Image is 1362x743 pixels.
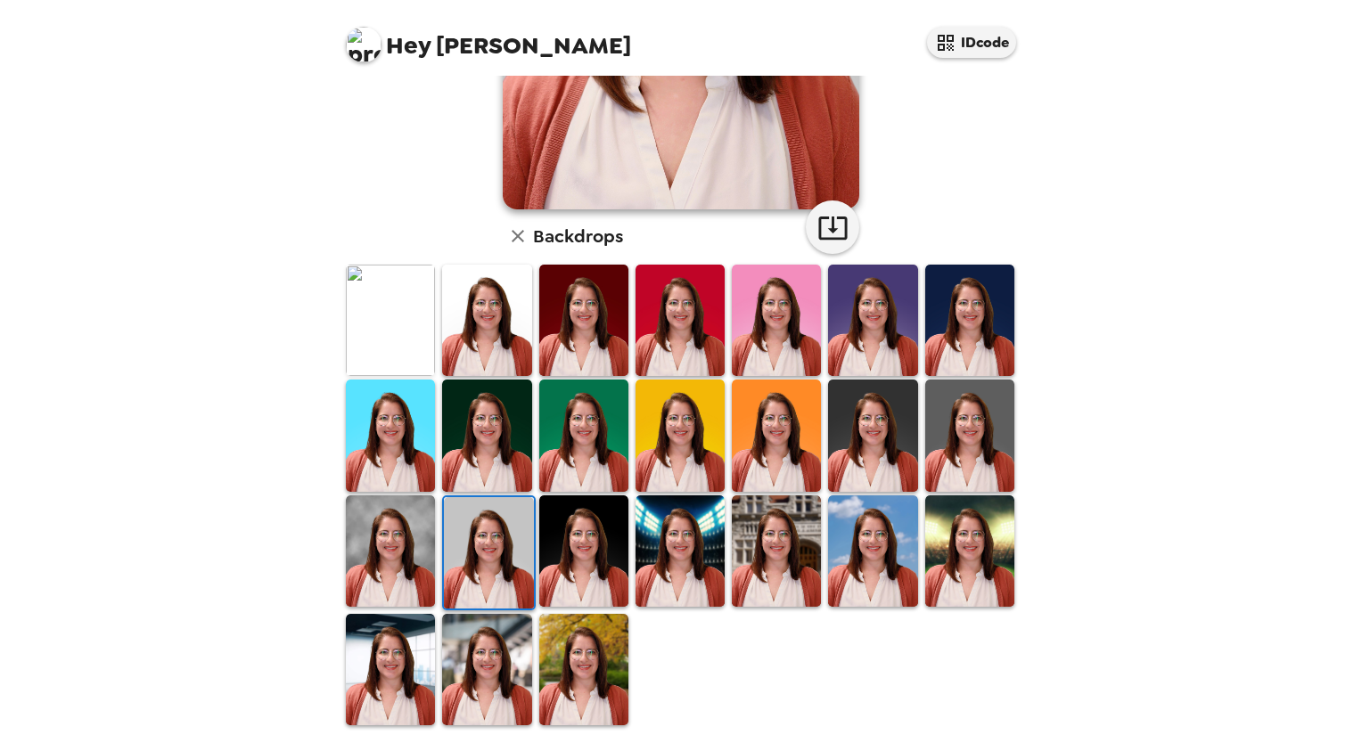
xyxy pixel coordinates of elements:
h6: Backdrops [533,222,623,250]
img: Original [346,265,435,376]
span: [PERSON_NAME] [346,18,631,58]
img: profile pic [346,27,382,62]
button: IDcode [927,27,1016,58]
span: Hey [386,29,431,61]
